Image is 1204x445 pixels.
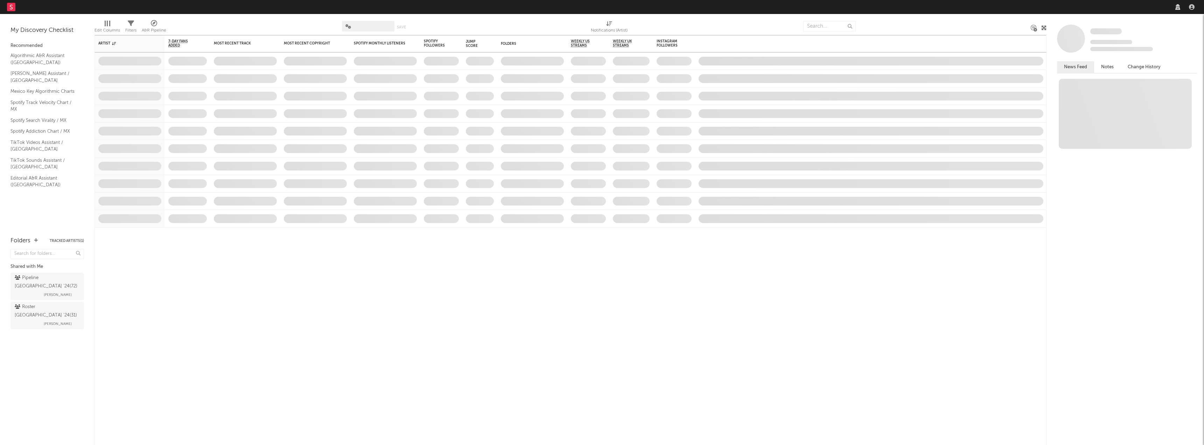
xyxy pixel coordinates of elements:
[466,40,483,48] div: Jump Score
[44,291,72,299] span: [PERSON_NAME]
[354,41,406,46] div: Spotify Monthly Listeners
[10,26,84,35] div: My Discovery Checklist
[591,26,628,35] div: Notifications (Artist)
[10,273,84,300] a: Pipeline [GEOGRAPHIC_DATA] '24(72)[PERSON_NAME]
[397,25,406,29] button: Save
[94,18,120,38] div: Edit Columns
[98,41,151,46] div: Artist
[10,263,84,271] div: Shared with Me
[10,117,77,124] a: Spotify Search Virality / MX
[15,274,78,291] div: Pipeline [GEOGRAPHIC_DATA] '24 ( 72 )
[10,139,77,153] a: TikTok Videos Assistant / [GEOGRAPHIC_DATA]
[657,39,681,48] div: Instagram Followers
[10,302,84,329] a: Roster [GEOGRAPHIC_DATA] '24(31)[PERSON_NAME]
[10,70,77,84] a: [PERSON_NAME] Assistant / [GEOGRAPHIC_DATA]
[10,237,30,245] div: Folders
[284,41,336,46] div: Most Recent Copyright
[94,26,120,35] div: Edit Columns
[142,18,166,38] div: A&R Pipeline
[10,174,77,189] a: Editorial A&R Assistant ([GEOGRAPHIC_DATA])
[125,18,136,38] div: Filters
[424,39,448,48] div: Spotify Followers
[10,157,77,171] a: TikTok Sounds Assistant / [GEOGRAPHIC_DATA]
[10,42,84,50] div: Recommended
[50,239,84,243] button: Tracked Artists(1)
[10,249,84,259] input: Search for folders...
[1090,28,1122,35] a: Some Artist
[501,42,553,46] div: Folders
[803,21,856,32] input: Search...
[1090,40,1132,44] span: Tracking Since: [DATE]
[142,26,166,35] div: A&R Pipeline
[571,39,595,48] span: Weekly US Streams
[10,127,77,135] a: Spotify Addiction Chart / MX
[1090,28,1122,34] span: Some Artist
[1094,61,1121,73] button: Notes
[15,303,78,320] div: Roster [GEOGRAPHIC_DATA] '24 ( 31 )
[613,39,639,48] span: Weekly UK Streams
[10,88,77,95] a: Mexico Key Algorithmic Charts
[1090,47,1153,51] span: 0 fans last week
[10,99,77,113] a: Spotify Track Velocity Chart / MX
[591,18,628,38] div: Notifications (Artist)
[44,320,72,328] span: [PERSON_NAME]
[1121,61,1168,73] button: Change History
[214,41,266,46] div: Most Recent Track
[125,26,136,35] div: Filters
[1057,61,1094,73] button: News Feed
[10,52,77,66] a: Algorithmic A&R Assistant ([GEOGRAPHIC_DATA])
[168,39,196,48] span: 7-Day Fans Added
